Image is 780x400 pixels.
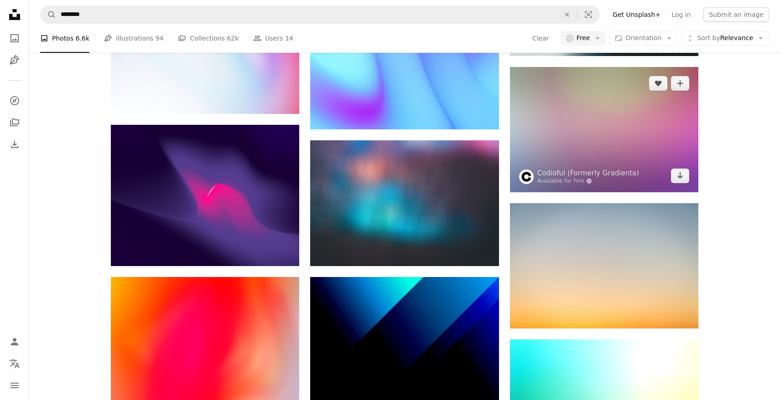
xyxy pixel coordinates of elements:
form: Find visuals sitewide [40,5,600,24]
a: Users 14 [253,24,293,53]
span: Orientation [625,34,661,41]
button: Clear [532,31,550,46]
a: Log in / Sign up [5,333,24,351]
span: 62k [227,33,239,43]
button: Sort byRelevance [681,31,769,46]
button: Language [5,354,24,373]
button: Free [561,31,606,46]
a: Get Unsplash+ [607,7,666,22]
img: a blurry image of a blue and pink background [310,140,499,266]
a: Collections [5,113,24,132]
a: purple and white heart illustration [111,191,299,199]
button: Submit an image [703,7,769,22]
a: Available for hire [537,178,639,185]
button: Clear [557,6,577,23]
span: 14 [285,33,293,43]
span: Free [577,34,590,43]
button: Add to Collection [671,76,689,91]
a: a blurry image of a blue and pink background [310,199,499,207]
a: Home — Unsplash [5,5,24,26]
a: Illustrations [5,51,24,69]
a: Log in [666,7,696,22]
span: 94 [156,33,164,43]
a: Illustrations 94 [104,24,163,53]
button: Menu [5,376,24,395]
img: purple and pink light illustration [510,67,698,192]
a: Explore [5,92,24,110]
a: Photos [5,29,24,47]
a: a couple of cows standing on top of a grass covered field [510,262,698,270]
a: Download History [5,135,24,154]
span: Sort by [697,34,720,41]
a: Codioful (Formerly Gradienta) [537,169,639,178]
button: Search Unsplash [41,6,56,23]
img: a couple of cows standing on top of a grass covered field [510,203,698,328]
img: purple and white heart illustration [111,125,299,266]
a: purple and green light gradient [310,55,499,63]
button: Like [649,76,667,91]
button: Visual search [577,6,599,23]
a: Download [671,169,689,183]
img: Go to Codioful (Formerly Gradienta)'s profile [519,169,534,184]
span: Relevance [697,34,753,43]
a: Collections 62k [178,24,239,53]
a: blue and black digital wallpaper [310,335,499,344]
a: purple and pink light illustration [510,125,698,133]
button: Orientation [609,31,677,46]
